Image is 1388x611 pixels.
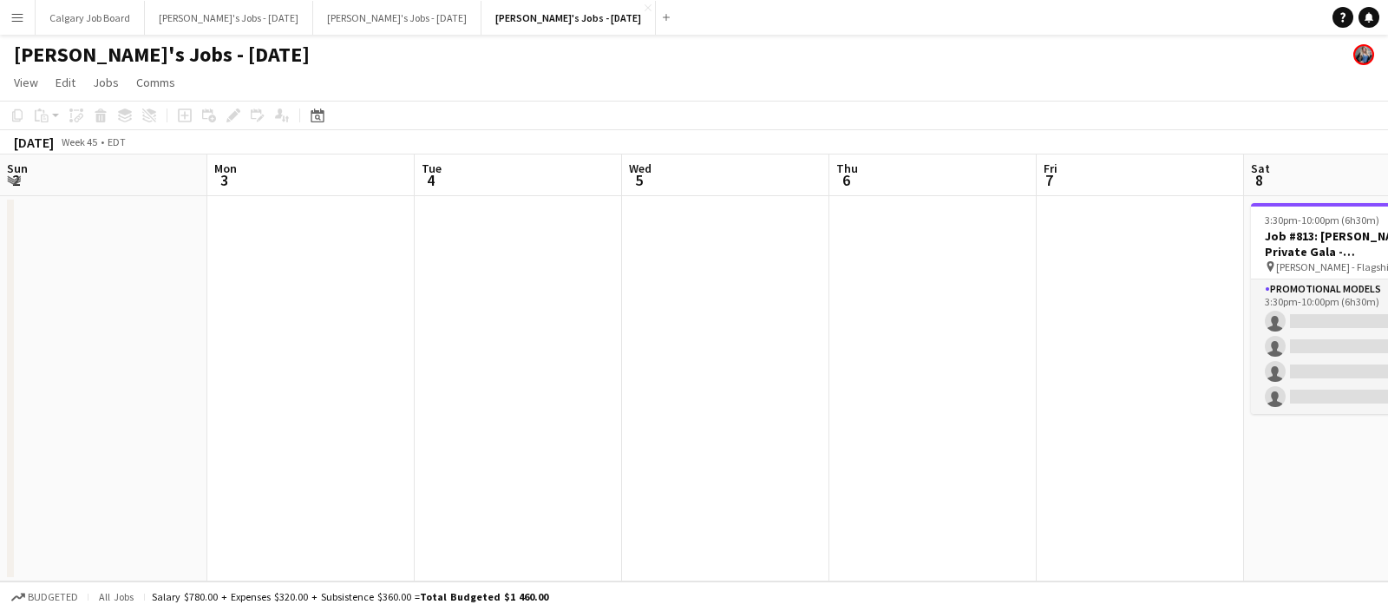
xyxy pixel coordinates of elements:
[14,134,54,151] div: [DATE]
[14,42,310,68] h1: [PERSON_NAME]'s Jobs - [DATE]
[1353,44,1374,65] app-user-avatar: Kirsten Visima Pearson
[834,170,858,190] span: 6
[93,75,119,90] span: Jobs
[629,161,651,176] span: Wed
[313,1,481,35] button: [PERSON_NAME]'s Jobs - [DATE]
[1251,161,1270,176] span: Sat
[95,590,137,603] span: All jobs
[152,590,548,603] div: Salary $780.00 + Expenses $320.00 + Subsistence $360.00 =
[28,591,78,603] span: Budgeted
[4,170,28,190] span: 2
[1041,170,1057,190] span: 7
[129,71,182,94] a: Comms
[56,75,75,90] span: Edit
[7,161,28,176] span: Sun
[9,588,81,607] button: Budgeted
[836,161,858,176] span: Thu
[86,71,126,94] a: Jobs
[14,75,38,90] span: View
[1248,170,1270,190] span: 8
[108,135,126,148] div: EDT
[57,135,101,148] span: Week 45
[422,161,442,176] span: Tue
[49,71,82,94] a: Edit
[626,170,651,190] span: 5
[214,161,237,176] span: Mon
[212,170,237,190] span: 3
[1044,161,1057,176] span: Fri
[420,590,548,603] span: Total Budgeted $1 460.00
[1265,214,1379,227] span: 3:30pm-10:00pm (6h30m)
[7,71,45,94] a: View
[481,1,656,35] button: [PERSON_NAME]'s Jobs - [DATE]
[419,170,442,190] span: 4
[36,1,145,35] button: Calgary Job Board
[145,1,313,35] button: [PERSON_NAME]'s Jobs - [DATE]
[136,75,175,90] span: Comms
